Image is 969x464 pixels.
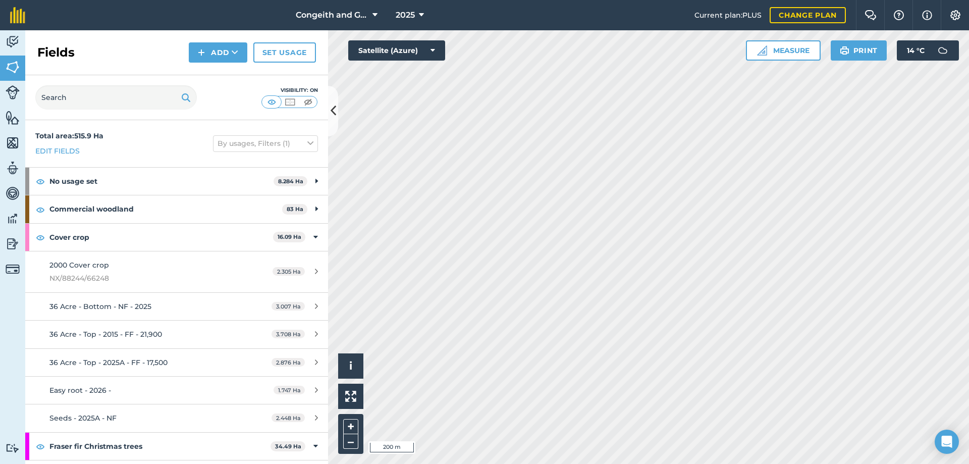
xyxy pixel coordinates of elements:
img: svg+xml;base64,PHN2ZyB4bWxucz0iaHR0cDovL3d3dy53My5vcmcvMjAwMC9zdmciIHdpZHRoPSI1NiIgaGVpZ2h0PSI2MC... [6,110,20,125]
img: svg+xml;base64,PD94bWwgdmVyc2lvbj0iMS4wIiBlbmNvZGluZz0idXRmLTgiPz4KPCEtLSBHZW5lcmF0b3I6IEFkb2JlIE... [6,262,20,276]
span: Congeith and Glaisters [296,9,368,21]
img: svg+xml;base64,PHN2ZyB4bWxucz0iaHR0cDovL3d3dy53My5vcmcvMjAwMC9zdmciIHdpZHRoPSIxOCIgaGVpZ2h0PSIyNC... [36,440,45,452]
a: Change plan [770,7,846,23]
span: 3.007 Ha [272,302,305,311]
img: svg+xml;base64,PD94bWwgdmVyc2lvbj0iMS4wIiBlbmNvZGluZz0idXRmLTgiPz4KPCEtLSBHZW5lcmF0b3I6IEFkb2JlIE... [6,443,20,453]
h2: Fields [37,44,75,61]
button: By usages, Filters (1) [213,135,318,151]
div: Commercial woodland83 Ha [25,195,328,223]
img: Ruler icon [757,45,767,56]
div: Open Intercom Messenger [935,430,959,454]
a: Set usage [253,42,316,63]
strong: 83 Ha [287,205,303,213]
div: Visibility: On [261,86,318,94]
img: svg+xml;base64,PD94bWwgdmVyc2lvbj0iMS4wIiBlbmNvZGluZz0idXRmLTgiPz4KPCEtLSBHZW5lcmF0b3I6IEFkb2JlIE... [6,85,20,99]
div: No usage set8.284 Ha [25,168,328,195]
img: svg+xml;base64,PD94bWwgdmVyc2lvbj0iMS4wIiBlbmNvZGluZz0idXRmLTgiPz4KPCEtLSBHZW5lcmF0b3I6IEFkb2JlIE... [6,161,20,176]
img: svg+xml;base64,PHN2ZyB4bWxucz0iaHR0cDovL3d3dy53My5vcmcvMjAwMC9zdmciIHdpZHRoPSIxOSIgaGVpZ2h0PSIyNC... [840,44,849,57]
img: fieldmargin Logo [10,7,25,23]
img: svg+xml;base64,PHN2ZyB4bWxucz0iaHR0cDovL3d3dy53My5vcmcvMjAwMC9zdmciIHdpZHRoPSIxNyIgaGVpZ2h0PSIxNy... [922,9,932,21]
span: 2000 Cover crop [49,261,109,270]
button: + [343,419,358,434]
img: svg+xml;base64,PHN2ZyB4bWxucz0iaHR0cDovL3d3dy53My5vcmcvMjAwMC9zdmciIHdpZHRoPSI1MCIgaGVpZ2h0PSI0MC... [265,97,278,107]
img: svg+xml;base64,PHN2ZyB4bWxucz0iaHR0cDovL3d3dy53My5vcmcvMjAwMC9zdmciIHdpZHRoPSIxOCIgaGVpZ2h0PSIyNC... [36,203,45,216]
span: 14 ° C [907,40,925,61]
span: NX/88244/66248 [49,273,239,284]
img: svg+xml;base64,PHN2ZyB4bWxucz0iaHR0cDovL3d3dy53My5vcmcvMjAwMC9zdmciIHdpZHRoPSI1MCIgaGVpZ2h0PSI0MC... [302,97,314,107]
img: svg+xml;base64,PHN2ZyB4bWxucz0iaHR0cDovL3d3dy53My5vcmcvMjAwMC9zdmciIHdpZHRoPSIxOSIgaGVpZ2h0PSIyNC... [181,91,191,104]
button: Measure [746,40,821,61]
img: svg+xml;base64,PHN2ZyB4bWxucz0iaHR0cDovL3d3dy53My5vcmcvMjAwMC9zdmciIHdpZHRoPSI1NiIgaGVpZ2h0PSI2MC... [6,135,20,150]
a: Edit fields [35,145,80,157]
input: Search [35,85,197,110]
span: Current plan : PLUS [694,10,762,21]
span: 36 Acre - Bottom - NF - 2025 [49,302,151,311]
img: A cog icon [949,10,961,20]
img: Two speech bubbles overlapping with the left bubble in the forefront [865,10,877,20]
strong: 34.49 Ha [275,443,301,450]
img: svg+xml;base64,PHN2ZyB4bWxucz0iaHR0cDovL3d3dy53My5vcmcvMjAwMC9zdmciIHdpZHRoPSIxNCIgaGVpZ2h0PSIyNC... [198,46,205,59]
strong: 8.284 Ha [278,178,303,185]
img: svg+xml;base64,PD94bWwgdmVyc2lvbj0iMS4wIiBlbmNvZGluZz0idXRmLTgiPz4KPCEtLSBHZW5lcmF0b3I6IEFkb2JlIE... [6,34,20,49]
span: 2025 [396,9,415,21]
button: i [338,353,363,379]
span: 36 Acre - Top - 2025A - FF - 17,500 [49,358,168,367]
img: svg+xml;base64,PD94bWwgdmVyc2lvbj0iMS4wIiBlbmNvZGluZz0idXRmLTgiPz4KPCEtLSBHZW5lcmF0b3I6IEFkb2JlIE... [6,186,20,201]
img: A question mark icon [893,10,905,20]
img: svg+xml;base64,PHN2ZyB4bWxucz0iaHR0cDovL3d3dy53My5vcmcvMjAwMC9zdmciIHdpZHRoPSI1NiIgaGVpZ2h0PSI2MC... [6,60,20,75]
button: Satellite (Azure) [348,40,445,61]
img: svg+xml;base64,PHN2ZyB4bWxucz0iaHR0cDovL3d3dy53My5vcmcvMjAwMC9zdmciIHdpZHRoPSIxOCIgaGVpZ2h0PSIyNC... [36,175,45,187]
button: 14 °C [897,40,959,61]
strong: Total area : 515.9 Ha [35,131,103,140]
img: svg+xml;base64,PD94bWwgdmVyc2lvbj0iMS4wIiBlbmNvZGluZz0idXRmLTgiPz4KPCEtLSBHZW5lcmF0b3I6IEFkb2JlIE... [6,211,20,226]
img: svg+xml;base64,PD94bWwgdmVyc2lvbj0iMS4wIiBlbmNvZGluZz0idXRmLTgiPz4KPCEtLSBHZW5lcmF0b3I6IEFkb2JlIE... [6,236,20,251]
strong: Fraser fir Christmas trees [49,433,271,460]
img: svg+xml;base64,PD94bWwgdmVyc2lvbj0iMS4wIiBlbmNvZGluZz0idXRmLTgiPz4KPCEtLSBHZW5lcmF0b3I6IEFkb2JlIE... [933,40,953,61]
a: 36 Acre - Top - 2015 - FF - 21,9003.708 Ha [25,321,328,348]
a: 36 Acre - Top - 2025A - FF - 17,5002.876 Ha [25,349,328,376]
strong: Commercial woodland [49,195,282,223]
a: 2000 Cover cropNX/88244/662482.305 Ha [25,251,328,292]
a: Seeds - 2025A - NF2.448 Ha [25,404,328,432]
span: 36 Acre - Top - 2015 - FF - 21,900 [49,330,162,339]
strong: No usage set [49,168,274,195]
span: i [349,359,352,372]
span: 1.747 Ha [274,386,305,394]
strong: 16.09 Ha [278,233,301,240]
img: svg+xml;base64,PHN2ZyB4bWxucz0iaHR0cDovL3d3dy53My5vcmcvMjAwMC9zdmciIHdpZHRoPSI1MCIgaGVpZ2h0PSI0MC... [284,97,296,107]
a: 36 Acre - Bottom - NF - 20253.007 Ha [25,293,328,320]
span: 2.448 Ha [272,414,305,422]
button: Add [189,42,247,63]
img: Four arrows, one pointing top left, one top right, one bottom right and the last bottom left [345,391,356,402]
div: Cover crop16.09 Ha [25,224,328,251]
span: 2.876 Ha [272,358,305,367]
a: Easy root - 2026 -1.747 Ha [25,377,328,404]
div: Fraser fir Christmas trees34.49 Ha [25,433,328,460]
strong: Cover crop [49,224,273,251]
button: – [343,434,358,449]
span: 2.305 Ha [273,267,305,276]
button: Print [831,40,887,61]
img: svg+xml;base64,PHN2ZyB4bWxucz0iaHR0cDovL3d3dy53My5vcmcvMjAwMC9zdmciIHdpZHRoPSIxOCIgaGVpZ2h0PSIyNC... [36,231,45,243]
span: 3.708 Ha [272,330,305,338]
span: Seeds - 2025A - NF [49,414,117,423]
span: Easy root - 2026 - [49,386,111,395]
